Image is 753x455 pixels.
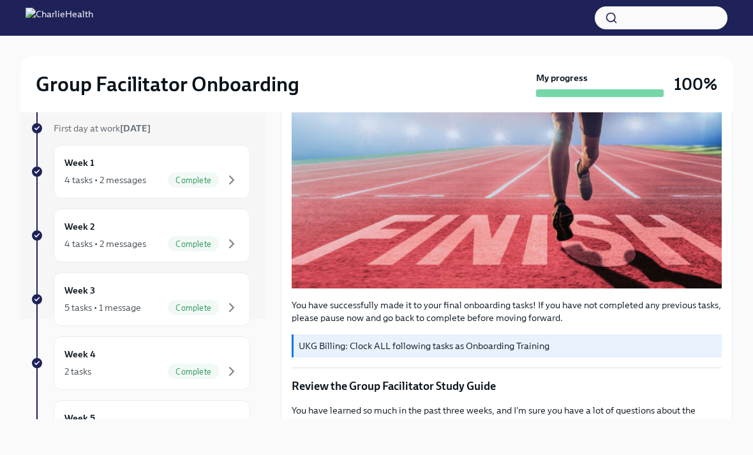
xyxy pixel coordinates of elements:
div: 4 tasks • 2 messages [64,174,146,186]
h6: Week 4 [64,347,96,361]
p: You have learned so much in the past three weeks, and I'm sure you have a lot of questions about ... [292,404,722,442]
div: 5 tasks • 1 message [64,301,141,314]
a: First day at work[DATE] [31,122,250,135]
strong: [DATE] [120,123,151,134]
strong: My progress [536,71,588,84]
h6: Week 1 [64,156,94,170]
a: Week 42 tasksComplete [31,336,250,390]
span: Complete [168,239,219,249]
h6: Week 2 [64,220,95,234]
img: CharlieHealth [26,8,93,28]
p: You have successfully made it to your final onboarding tasks! If you have not completed any previ... [292,299,722,324]
h3: 100% [674,73,717,96]
a: Week 24 tasks • 2 messagesComplete [31,209,250,262]
span: Complete [168,367,219,377]
div: 2 tasks [64,365,91,378]
span: Complete [168,303,219,313]
a: Week 14 tasks • 2 messagesComplete [31,145,250,198]
div: 4 tasks • 2 messages [64,237,146,250]
a: Week 5 [31,400,250,454]
h6: Week 5 [64,411,95,425]
p: UKG Billing: Clock ALL following tasks as Onboarding Training [299,339,717,352]
span: First day at work [54,123,151,134]
em: Please review and bookmark the study guide now! [394,417,594,429]
button: Zoom image [292,2,722,288]
p: Review the Group Facilitator Study Guide [292,378,722,394]
a: Week 35 tasks • 1 messageComplete [31,272,250,326]
h6: Week 3 [64,283,95,297]
span: Complete [168,175,219,185]
h2: Group Facilitator Onboarding [36,71,299,97]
